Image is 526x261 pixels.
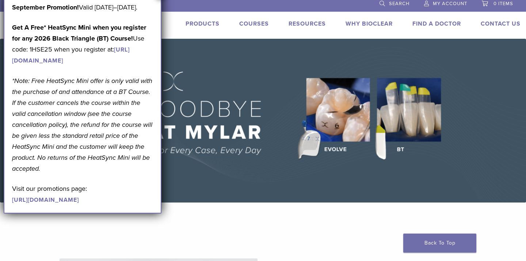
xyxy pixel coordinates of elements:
[433,1,467,7] span: My Account
[389,1,409,7] span: Search
[481,20,521,27] a: Contact Us
[12,22,153,66] p: Use code: 1HSE25 when you register at:
[403,234,476,253] a: Back To Top
[346,20,393,27] a: Why Bioclear
[412,20,461,27] a: Find A Doctor
[12,23,146,42] strong: Get A Free* HeatSync Mini when you register for any 2026 Black Triangle (BT) Course!
[12,77,152,173] em: *Note: Free HeatSync Mini offer is only valid with the purchase of and attendance at a BT Course....
[12,3,79,11] b: September Promotion!
[12,183,153,205] p: Visit our promotions page:
[12,196,79,204] a: [URL][DOMAIN_NAME]
[289,20,326,27] a: Resources
[239,20,269,27] a: Courses
[493,1,513,7] span: 0 items
[12,2,153,13] p: Valid [DATE]–[DATE].
[186,20,220,27] a: Products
